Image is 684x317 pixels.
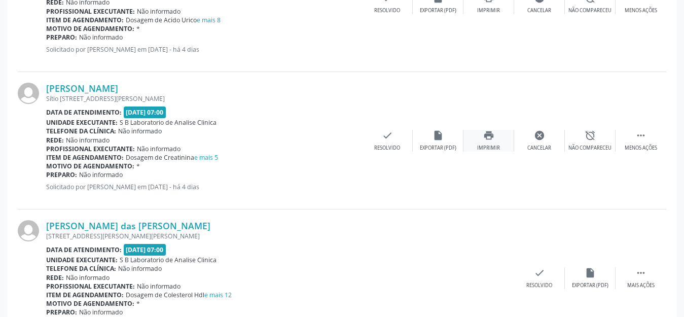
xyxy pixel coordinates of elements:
span: Não informado [137,7,181,16]
p: Solicitado por [PERSON_NAME] em [DATE] - há 4 dias [46,45,362,54]
b: Motivo de agendamento: [46,299,134,308]
b: Telefone da clínica: [46,264,116,273]
b: Unidade executante: [46,118,118,127]
div: Cancelar [527,7,551,14]
div: Resolvido [374,145,400,152]
b: Profissional executante: [46,282,135,291]
i: insert_drive_file [585,267,596,278]
span: S B Laboratorio de Analise Clinica [120,118,217,127]
div: Sítio [STREET_ADDRESS][PERSON_NAME] [46,94,362,103]
b: Motivo de agendamento: [46,24,134,33]
b: Unidade executante: [46,256,118,264]
i: insert_drive_file [433,130,444,141]
div: Não compareceu [568,145,611,152]
span: Não informado [66,136,110,145]
img: img [18,220,39,241]
div: Resolvido [374,7,400,14]
i: print [483,130,494,141]
span: Não informado [118,127,162,135]
span: Não informado [79,308,123,316]
div: Não compareceu [568,7,611,14]
div: Mais ações [627,282,655,289]
div: Exportar (PDF) [420,145,456,152]
b: Preparo: [46,33,77,42]
p: Solicitado por [PERSON_NAME] em [DATE] - há 4 dias [46,183,362,191]
b: Data de atendimento: [46,245,122,254]
i:  [635,267,646,278]
div: Imprimir [477,145,500,152]
span: Não informado [137,145,181,153]
div: Menos ações [625,145,657,152]
div: Resolvido [526,282,552,289]
b: Rede: [46,273,64,282]
img: img [18,83,39,104]
i: alarm_off [585,130,596,141]
b: Preparo: [46,170,77,179]
a: e mais 12 [204,291,232,299]
span: Dosagem de Creatinina [126,153,218,162]
i: check [382,130,393,141]
i: check [534,267,545,278]
a: [PERSON_NAME] das [PERSON_NAME] [46,220,210,231]
a: [PERSON_NAME] [46,83,118,94]
div: Exportar (PDF) [572,282,608,289]
b: Item de agendamento: [46,16,124,24]
div: [STREET_ADDRESS][PERSON_NAME][PERSON_NAME] [46,232,514,240]
span: Não informado [118,264,162,273]
a: e mais 8 [197,16,221,24]
span: [DATE] 07:00 [124,244,166,256]
a: e mais 5 [194,153,218,162]
b: Preparo: [46,308,77,316]
div: Menos ações [625,7,657,14]
b: Profissional executante: [46,145,135,153]
span: Não informado [79,33,123,42]
b: Item de agendamento: [46,291,124,299]
b: Telefone da clínica: [46,127,116,135]
span: Não informado [79,170,123,179]
span: S B Laboratorio de Analise Clinica [120,256,217,264]
span: Não informado [66,273,110,282]
i:  [635,130,646,141]
span: Dosagem de Acido Urico [126,16,221,24]
span: [DATE] 07:00 [124,107,166,118]
b: Profissional executante: [46,7,135,16]
div: Imprimir [477,7,500,14]
b: Motivo de agendamento: [46,162,134,170]
b: Rede: [46,136,64,145]
i: cancel [534,130,545,141]
b: Data de atendimento: [46,108,122,117]
b: Item de agendamento: [46,153,124,162]
div: Exportar (PDF) [420,7,456,14]
div: Cancelar [527,145,551,152]
span: Dosagem de Colesterol Hdl [126,291,232,299]
span: Não informado [137,282,181,291]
